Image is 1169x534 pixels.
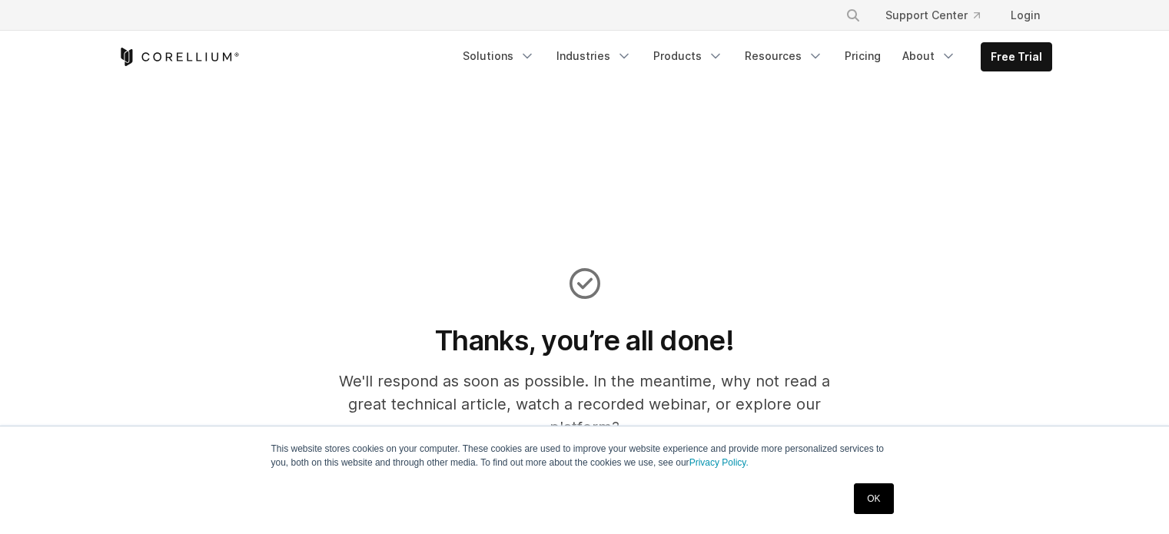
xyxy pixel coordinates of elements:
[118,48,240,66] a: Corellium Home
[736,42,832,70] a: Resources
[839,2,867,29] button: Search
[547,42,641,70] a: Industries
[998,2,1052,29] a: Login
[893,42,965,70] a: About
[854,483,893,514] a: OK
[689,457,749,468] a: Privacy Policy.
[981,43,1051,71] a: Free Trial
[453,42,544,70] a: Solutions
[318,370,851,439] p: We'll respond as soon as possible. In the meantime, why not read a great technical article, watch...
[453,42,1052,71] div: Navigation Menu
[644,42,732,70] a: Products
[318,323,851,357] h1: Thanks, you’re all done!
[827,2,1052,29] div: Navigation Menu
[835,42,890,70] a: Pricing
[271,442,898,469] p: This website stores cookies on your computer. These cookies are used to improve your website expe...
[873,2,992,29] a: Support Center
